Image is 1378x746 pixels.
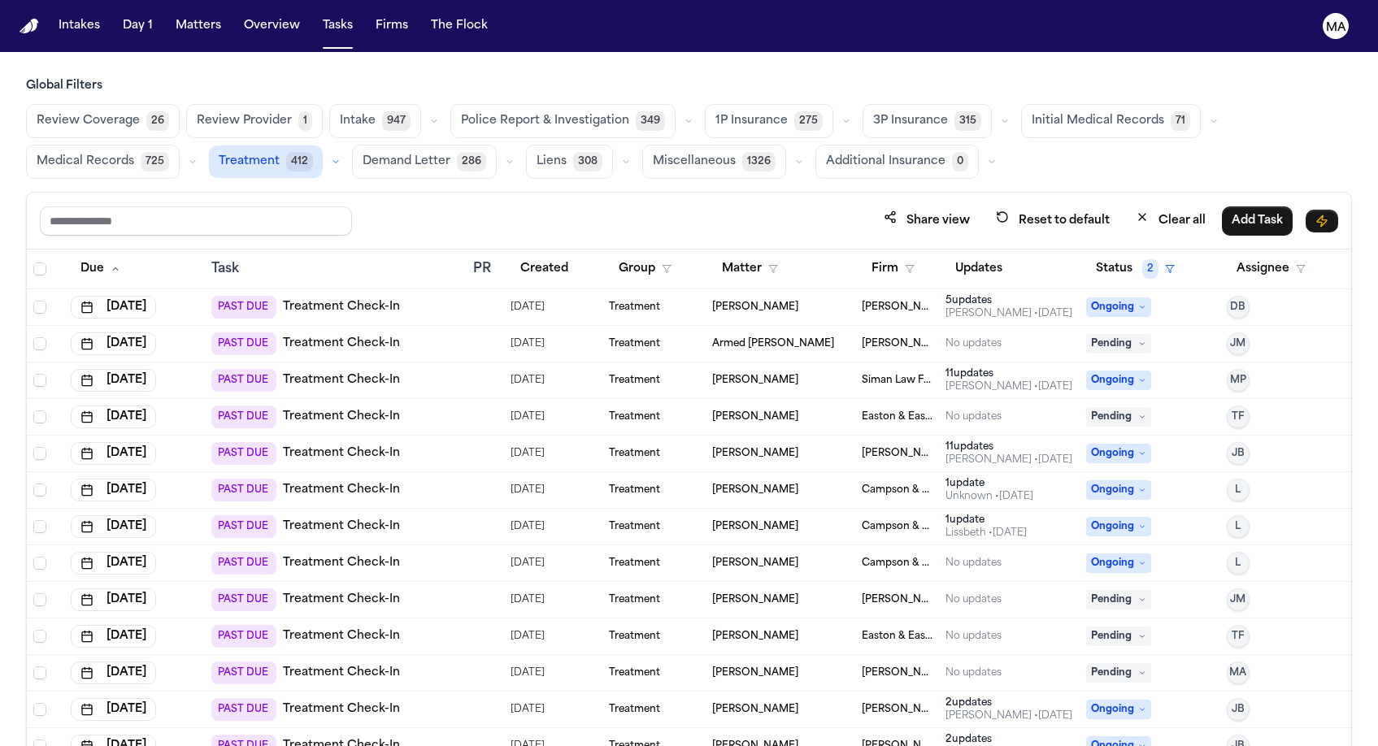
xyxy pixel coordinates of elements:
button: Status2 [1086,254,1185,284]
button: Immediate Task [1306,210,1338,232]
span: Jose Crespo [712,447,798,460]
div: Task [211,259,460,279]
button: [DATE] [71,515,156,538]
span: 1 [298,111,312,131]
span: Tina Rike [712,630,798,643]
a: Treatment Check-In [283,555,400,571]
button: L [1227,552,1250,575]
span: Demand Letter [363,154,450,170]
span: PAST DUE [211,515,276,538]
span: Select row [33,520,46,533]
span: 3/26/2025, 1:38:34 PM [511,442,545,465]
a: Home [20,19,39,34]
span: Treatment [609,703,660,716]
button: JM [1227,332,1250,355]
button: L [1227,515,1250,538]
button: JB [1227,698,1250,721]
span: 308 [573,152,602,171]
img: Finch Logo [20,19,39,34]
span: Ongoing [1086,480,1151,500]
span: Grace Campbell [712,557,798,570]
span: 8/21/2025, 5:18:15 PM [511,552,545,575]
button: Treatment412 [209,145,323,178]
button: MP [1227,369,1250,392]
button: 1P Insurance275 [705,104,833,138]
a: Treatment Check-In [283,592,400,608]
span: L [1235,557,1241,570]
div: 11 update s [945,440,1072,453]
span: Campson & Campson [862,520,933,533]
span: 71 [1171,111,1190,131]
button: [DATE] [71,625,156,648]
a: Matters [169,11,228,41]
button: JB [1227,442,1250,465]
div: 1 update [945,514,1027,527]
button: [DATE] [71,296,156,319]
div: Last updated by Michelle Landazabal at 9/2/2025, 3:14:10 PM [945,709,1072,722]
span: 1326 [742,152,776,171]
span: Gammill [862,301,933,314]
button: [DATE] [71,442,156,465]
span: Pending [1086,590,1151,609]
button: Tasks [316,11,359,41]
span: 0 [952,152,968,171]
span: Easton & Easton [862,410,933,423]
button: [DATE] [71,479,156,501]
button: Due [71,254,130,284]
span: DB [1230,301,1245,314]
span: 8/1/2025, 5:48:45 PM [511,332,545,355]
button: Overview [237,11,306,41]
span: David Williams [712,410,798,423]
span: Logan Charman [712,484,798,497]
div: No updates [945,337,1002,350]
a: Treatment Check-In [283,518,400,535]
span: Campson & Campson [862,484,933,497]
span: MA [1229,666,1246,679]
span: Review Coverage [37,113,140,129]
span: 9/3/2025, 9:19:10 AM [511,625,545,648]
button: L [1227,479,1250,501]
span: 1P Insurance [715,113,788,129]
span: Siman Law Firm [862,374,933,387]
span: Easton & Easton [862,630,933,643]
span: Brittany Knowles [712,703,798,716]
span: 8/29/2025, 4:42:48 PM [511,588,545,611]
span: Angelica Avila [712,374,798,387]
span: PAST DUE [211,406,276,428]
span: JB [1232,703,1245,716]
span: L [1235,520,1241,533]
button: Initial Medical Records71 [1021,104,1201,138]
button: [DATE] [71,332,156,355]
span: Select row [33,301,46,314]
span: Ongoing [1086,700,1151,719]
span: Ongoing [1086,371,1151,390]
span: Treatment [609,301,660,314]
span: L [1235,484,1241,497]
div: PR [473,259,498,279]
span: PAST DUE [211,588,276,611]
span: Treatment [609,593,660,606]
a: Treatment Check-In [283,701,400,718]
span: Angela Gazeda [712,593,798,606]
span: Bennett Northcutt [712,666,798,679]
span: Select all [33,262,46,275]
span: 725 [141,152,169,171]
span: Pending [1086,663,1151,683]
span: 6/4/2025, 10:13:54 AM [511,479,545,501]
span: Select row [33,630,46,643]
text: MA [1326,22,1346,33]
a: The Flock [424,11,494,41]
span: 9/16/2025, 2:30:59 PM [511,661,545,684]
span: Additional Insurance [826,154,945,170]
span: Select row [33,593,46,606]
div: Last updated by Michelle Pimienta at 7/11/2025, 5:26:08 PM [945,453,1072,466]
button: Updates [945,254,1012,284]
span: Intake [340,113,376,129]
div: No updates [945,410,1002,423]
span: Gammill [862,703,933,716]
